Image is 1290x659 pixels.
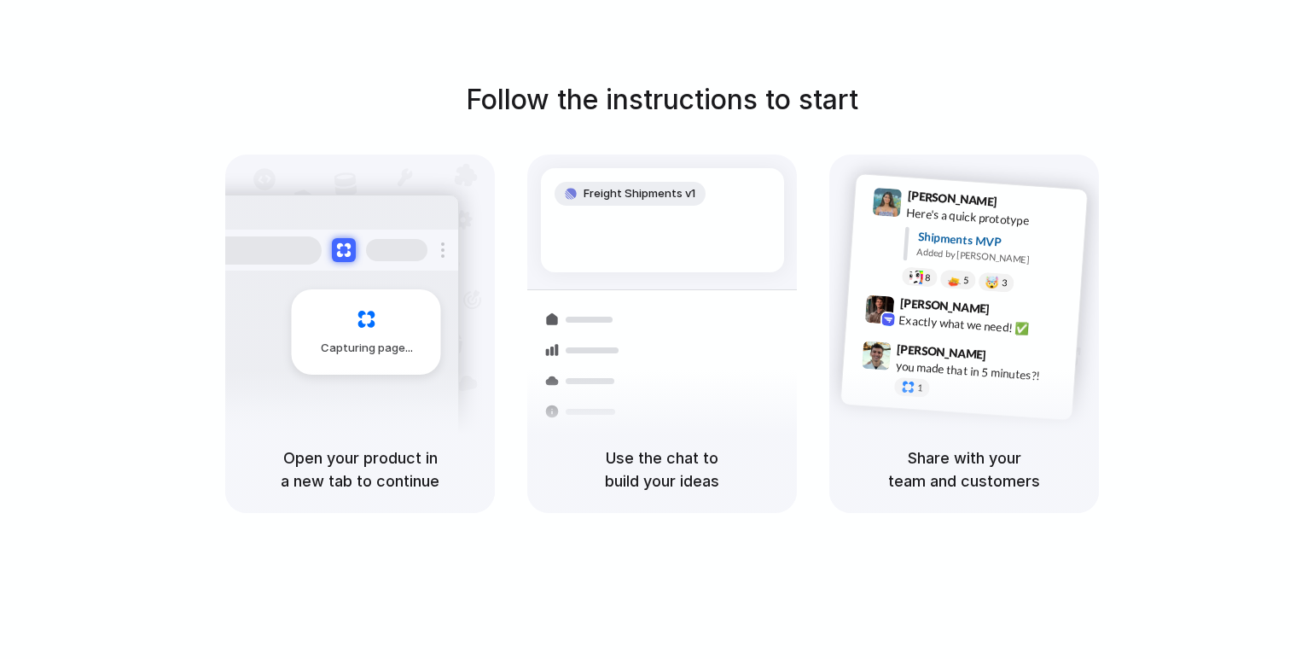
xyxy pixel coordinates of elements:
[916,245,1073,270] div: Added by [PERSON_NAME]
[1002,195,1037,215] span: 9:41 AM
[917,228,1075,256] div: Shipments MVP
[991,348,1026,369] span: 9:47 AM
[907,186,997,211] span: [PERSON_NAME]
[850,446,1078,493] h5: Share with your team and customers
[995,302,1030,323] span: 9:42 AM
[917,383,923,393] span: 1
[897,340,987,364] span: [PERSON_NAME]
[466,79,858,120] h1: Follow the instructions to start
[321,340,415,357] span: Capturing page
[925,273,931,283] span: 8
[899,294,990,318] span: [PERSON_NAME]
[1002,278,1008,288] span: 3
[963,276,969,285] span: 5
[246,446,474,493] h5: Open your product in a new tab to continue
[898,312,1069,341] div: Exactly what we need! ✅
[985,277,1000,289] div: 🤯
[548,446,776,493] h5: Use the chat to build your ideas
[906,204,1077,233] div: Here's a quick prototype
[584,185,695,202] span: Freight Shipments v1
[895,358,1066,387] div: you made that in 5 minutes?!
